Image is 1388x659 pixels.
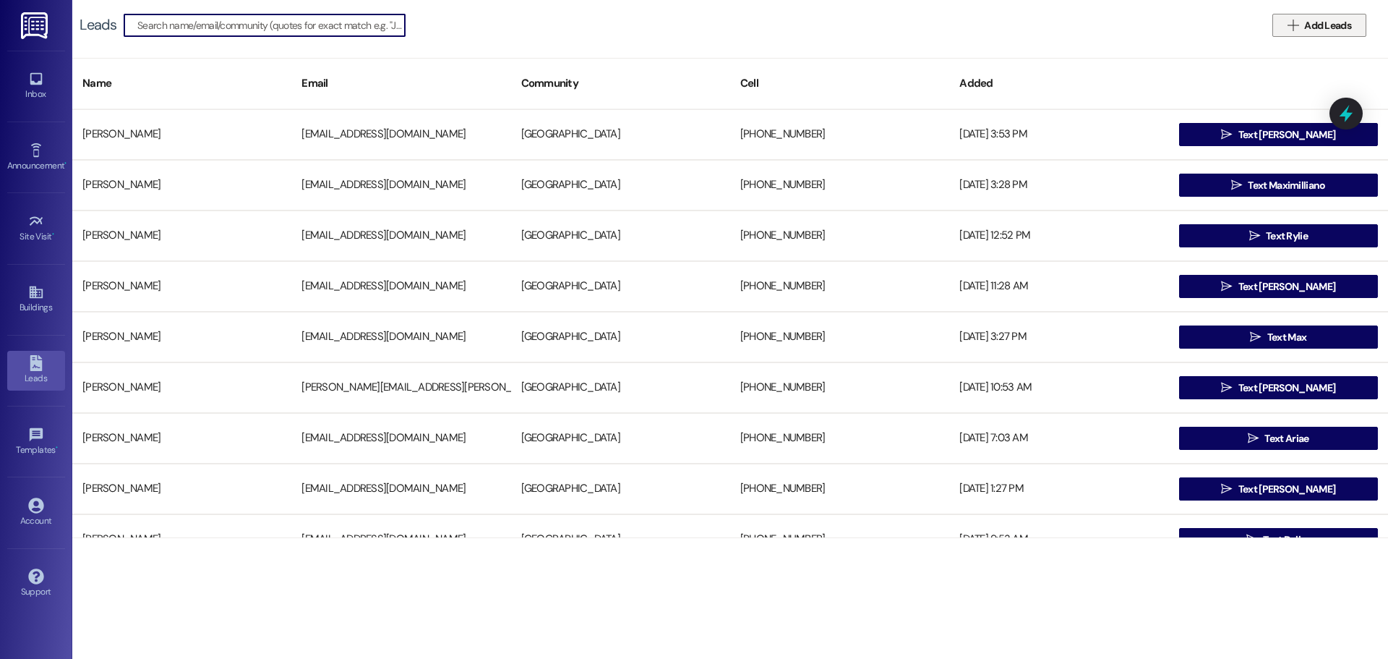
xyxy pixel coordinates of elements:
div: [EMAIL_ADDRESS][DOMAIN_NAME] [291,525,510,554]
div: Leads [80,17,116,33]
div: [EMAIL_ADDRESS][DOMAIN_NAME] [291,272,510,301]
div: Added [949,66,1168,101]
a: Site Visit • [7,209,65,248]
div: [DATE] 3:28 PM [949,171,1168,200]
button: Text Max [1179,326,1378,349]
div: [PHONE_NUMBER] [730,323,949,352]
div: Community [511,66,730,101]
div: [GEOGRAPHIC_DATA] [511,424,730,453]
div: [PERSON_NAME] [72,373,291,402]
div: Email [291,66,510,101]
div: [DATE] 3:53 PM [949,120,1168,149]
div: [PERSON_NAME] [72,272,291,301]
div: [GEOGRAPHIC_DATA] [511,120,730,149]
div: [DATE] 12:52 PM [949,221,1168,250]
div: [GEOGRAPHIC_DATA] [511,272,730,301]
div: [DATE] 3:27 PM [949,323,1168,352]
div: [PERSON_NAME] [72,323,291,352]
div: [GEOGRAPHIC_DATA] [511,171,730,200]
div: [PERSON_NAME] [72,120,291,149]
div: [EMAIL_ADDRESS][DOMAIN_NAME] [291,424,510,453]
div: [DATE] 10:53 AM [949,373,1168,402]
button: Text Maximilliano [1179,174,1378,197]
i:  [1221,129,1232,140]
div: [EMAIL_ADDRESS][DOMAIN_NAME] [291,171,510,200]
div: [PHONE_NUMBER] [730,373,949,402]
button: Text [PERSON_NAME] [1179,376,1378,399]
a: Templates • [7,422,65,462]
div: [EMAIL_ADDRESS][DOMAIN_NAME] [291,323,510,352]
a: Inbox [7,67,65,106]
span: • [64,158,67,169]
div: [PHONE_NUMBER] [730,221,949,250]
span: Text [PERSON_NAME] [1238,127,1335,143]
div: Cell [730,66,949,101]
div: [PHONE_NUMBER] [730,272,949,301]
i:  [1288,20,1298,31]
i:  [1248,433,1259,444]
div: [EMAIL_ADDRESS][DOMAIN_NAME] [291,221,510,250]
i:  [1221,382,1232,394]
div: [PERSON_NAME] [72,221,291,250]
span: Text [PERSON_NAME] [1238,482,1335,497]
div: [DATE] 9:53 AM [949,525,1168,554]
span: Text Maximilliano [1248,178,1325,193]
div: [EMAIL_ADDRESS][DOMAIN_NAME] [291,475,510,503]
button: Text [PERSON_NAME] [1179,477,1378,501]
a: Leads [7,351,65,390]
a: Account [7,493,65,532]
div: [PERSON_NAME] [72,475,291,503]
div: [PHONE_NUMBER] [730,424,949,453]
i:  [1249,230,1260,242]
img: ResiDesk Logo [21,12,51,39]
span: • [56,443,58,453]
div: [GEOGRAPHIC_DATA] [511,373,730,402]
span: Text Rylie [1266,229,1308,244]
div: Name [72,66,291,101]
div: [PERSON_NAME] [72,525,291,554]
i:  [1221,483,1232,495]
span: Text Dallas [1263,532,1310,548]
div: [GEOGRAPHIC_DATA] [511,323,730,352]
div: [PERSON_NAME] [72,424,291,453]
a: Support [7,564,65,603]
button: Text Rylie [1179,224,1378,247]
div: [PHONE_NUMBER] [730,120,949,149]
input: Search name/email/community (quotes for exact match e.g. "John Smith") [137,15,405,35]
i:  [1231,179,1242,191]
div: [EMAIL_ADDRESS][DOMAIN_NAME] [291,120,510,149]
button: Text Ariae [1179,427,1378,450]
div: [PERSON_NAME][EMAIL_ADDRESS][PERSON_NAME][DOMAIN_NAME] [291,373,510,402]
button: Text [PERSON_NAME] [1179,123,1378,146]
button: Text Dallas [1179,528,1378,551]
div: [DATE] 7:03 AM [949,424,1168,453]
div: [PHONE_NUMBER] [730,525,949,554]
a: Buildings [7,280,65,319]
div: [DATE] 1:27 PM [949,475,1168,503]
span: Text [PERSON_NAME] [1238,380,1335,396]
i:  [1250,331,1261,343]
div: [DATE] 11:28 AM [949,272,1168,301]
div: [GEOGRAPHIC_DATA] [511,475,730,503]
span: Add Leads [1304,18,1351,33]
div: [PERSON_NAME] [72,171,291,200]
span: • [52,229,54,239]
div: [GEOGRAPHIC_DATA] [511,221,730,250]
div: [PHONE_NUMBER] [730,475,949,503]
i:  [1221,281,1232,292]
span: Text Max [1267,330,1306,345]
div: [PHONE_NUMBER] [730,171,949,200]
span: Text Ariae [1264,431,1308,446]
button: Text [PERSON_NAME] [1179,275,1378,298]
div: [GEOGRAPHIC_DATA] [511,525,730,554]
button: Add Leads [1272,14,1366,37]
span: Text [PERSON_NAME] [1238,279,1335,294]
i:  [1246,534,1257,545]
